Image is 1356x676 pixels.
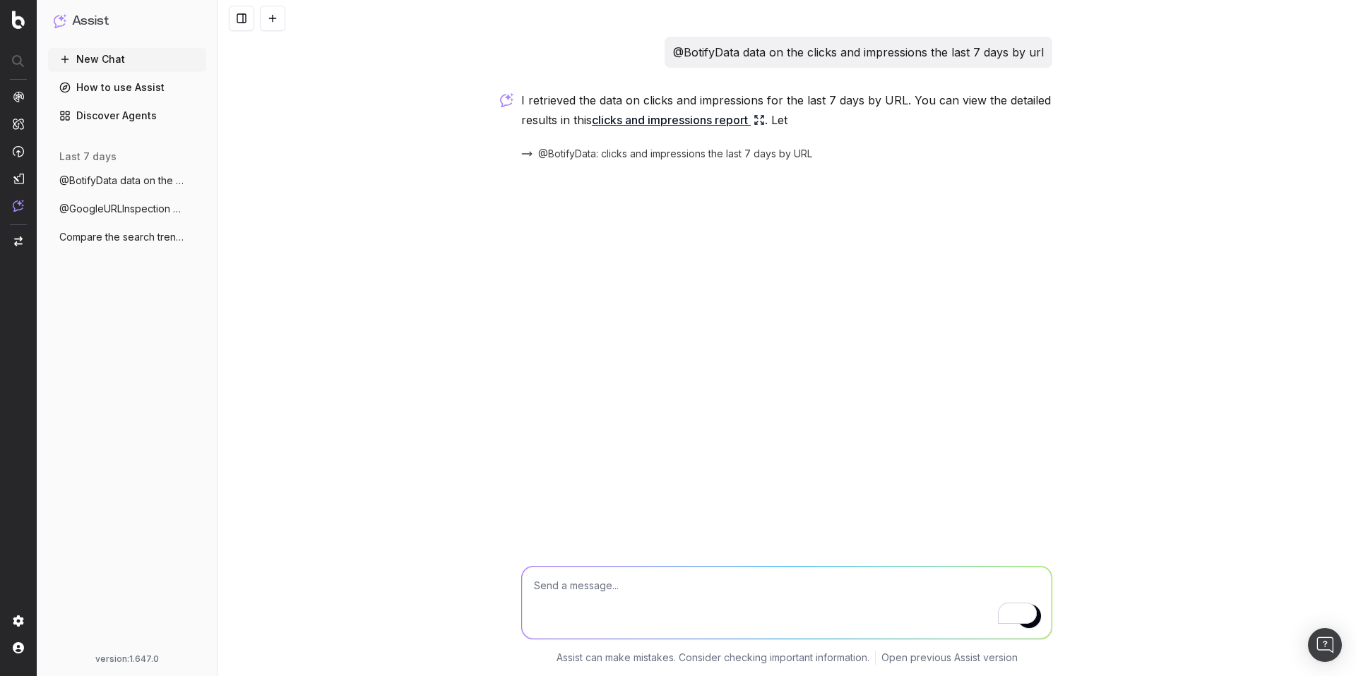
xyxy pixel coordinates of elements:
img: Studio [13,173,24,184]
p: @BotifyData data on the clicks and impressions the last 7 days by url [673,42,1044,62]
img: Assist [13,200,24,212]
div: Open Intercom Messenger [1308,628,1342,662]
textarea: To enrich screen reader interactions, please activate Accessibility in Grammarly extension settings [522,567,1052,639]
img: Intelligence [13,118,24,130]
button: Assist [54,11,201,31]
a: clicks and impressions report [592,110,765,130]
button: @BotifyData data on the clicks and impre [48,169,206,192]
h1: Assist [72,11,109,31]
p: Assist can make mistakes. Consider checking important information. [557,651,869,665]
img: Assist [54,14,66,28]
img: Botify assist logo [500,93,513,107]
button: @BotifyData: clicks and impressions the last 7 days by URL [521,147,829,161]
button: Compare the search trends for 'artifici [48,226,206,248]
img: My account [13,642,24,653]
span: @BotifyData: clicks and impressions the last 7 days by URL [538,147,812,161]
span: @GoogleURLInspection [URL] [59,202,184,216]
button: @GoogleURLInspection [URL] [48,198,206,220]
img: Botify logo [12,11,25,29]
img: Switch project [14,236,23,246]
button: New Chat [48,48,206,71]
span: Compare the search trends for 'artifici [59,230,184,244]
img: Analytics [13,91,24,102]
p: I retrieved the data on clicks and impressions for the last 7 days by URL. You can view the detai... [521,90,1052,130]
span: last 7 days [59,150,117,164]
div: version: 1.647.0 [54,653,201,665]
img: Setting [13,615,24,627]
a: Open previous Assist version [881,651,1018,665]
a: How to use Assist [48,76,206,99]
a: Discover Agents [48,104,206,127]
span: @BotifyData data on the clicks and impre [59,174,184,188]
img: Activation [13,145,24,157]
